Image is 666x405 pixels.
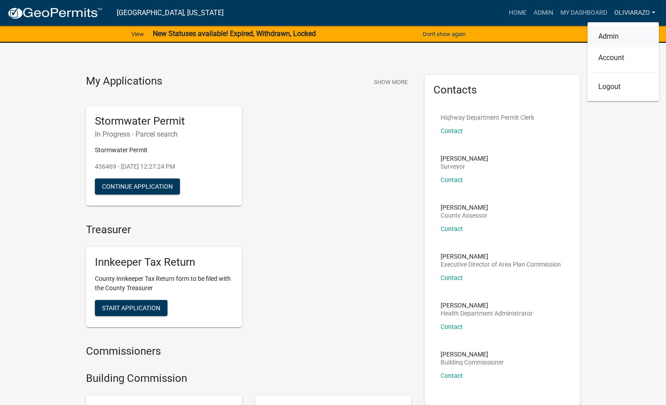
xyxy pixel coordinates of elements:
a: Admin [530,4,557,21]
a: Contact [441,372,463,379]
a: Contact [441,176,463,183]
strong: New Statuses available! Expired, Withdrawn, Locked [153,29,316,38]
h5: Contacts [433,84,572,97]
p: Executive Director of Area Plan Commission [441,261,561,267]
h5: Stormwater Permit [95,115,233,128]
h4: Commissioners [86,345,411,358]
button: Show More [370,75,411,89]
span: Start Application [102,304,160,312]
a: oliviarazo [611,4,659,21]
h4: Building Commission [86,372,411,385]
button: Don't show again [419,27,469,41]
a: Account [588,47,659,69]
a: Contact [441,127,463,134]
h5: Innkeeper Tax Return [95,256,233,269]
p: [PERSON_NAME] [441,204,488,211]
a: Contact [441,323,463,330]
a: Admin [588,26,659,47]
a: Logout [588,76,659,97]
p: Surveyor [441,163,488,170]
p: [PERSON_NAME] [441,351,504,357]
a: Contact [441,225,463,232]
h4: My Applications [86,75,162,88]
p: [PERSON_NAME] [441,253,561,259]
button: Continue Application [95,178,180,194]
p: Building Commissioner [441,359,504,365]
p: County Innkeeper Tax Return form to be filed with the County Treasurer [95,274,233,293]
a: View [128,27,147,41]
a: Home [505,4,530,21]
p: Highway Department Permit Clerk [441,114,534,121]
h4: Treasurer [86,223,411,236]
p: County Assessor [441,212,488,219]
a: Contact [441,274,463,281]
a: My Dashboard [557,4,611,21]
p: 436469 - [DATE] 12:27:24 PM [95,162,233,171]
h6: In Progress - Parcel search [95,130,233,138]
p: Health Department Administrator [441,310,533,316]
div: oliviarazo [588,22,659,101]
p: [PERSON_NAME] [441,155,488,162]
a: [GEOGRAPHIC_DATA], [US_STATE] [117,5,224,20]
p: [PERSON_NAME] [441,302,533,308]
button: Start Application [95,300,168,316]
p: Stormwater Permit [95,146,233,155]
